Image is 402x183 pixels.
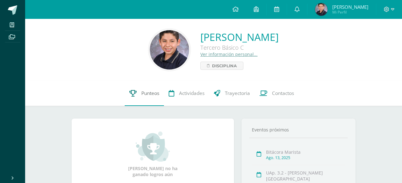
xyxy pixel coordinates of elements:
[209,81,255,106] a: Trayectoria
[200,51,258,57] a: Ver información personal...
[315,3,328,16] img: 1b1273e29f14217494a27da1ed73825f.png
[121,131,184,177] div: [PERSON_NAME] no ha ganado logros aún
[272,90,294,97] span: Contactos
[249,127,348,133] div: Eventos próximos
[150,30,189,69] img: 3300cffb80eca602330b256629ea3b41.png
[266,170,345,182] div: UAp. 3.2 - [PERSON_NAME][GEOGRAPHIC_DATA]
[266,149,345,155] div: Bitácora Marista
[200,44,279,51] div: Tercero Básico C
[225,90,250,97] span: Trayectoria
[164,81,209,106] a: Actividades
[200,30,279,44] a: [PERSON_NAME]
[200,62,243,70] a: Disciplina
[255,81,299,106] a: Contactos
[266,155,345,160] div: Ago. 13, 2025
[332,9,368,15] span: Mi Perfil
[125,81,164,106] a: Punteos
[136,131,170,162] img: achievement_small.png
[179,90,204,97] span: Actividades
[212,62,237,69] span: Disciplina
[332,4,368,10] span: [PERSON_NAME]
[141,90,159,97] span: Punteos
